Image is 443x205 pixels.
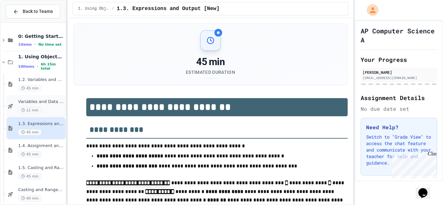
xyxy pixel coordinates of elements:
[41,62,64,71] span: 6h 15m total
[18,151,42,157] span: 45 min
[18,107,42,113] span: 11 min
[18,173,42,179] span: 45 min
[38,42,62,47] span: No time set
[37,64,38,69] span: •
[34,42,36,47] span: •
[361,93,437,102] h2: Assignment Details
[360,3,380,17] div: My Account
[18,165,64,171] span: 1.5. Casting and Ranges of Values
[389,151,437,178] iframe: chat widget
[366,134,432,166] p: Switch to "Grade View" to access the chat feature and communicate with your teacher for help and ...
[363,69,435,75] div: [PERSON_NAME]
[78,6,109,11] span: 1. Using Objects and Methods
[117,5,220,13] span: 1.3. Expressions and Output [New]
[23,8,53,15] span: Back to Teams
[18,42,32,47] span: 1 items
[18,77,64,83] span: 1.2. Variables and Data Types
[18,99,64,105] span: Variables and Data Types - Quiz
[416,179,437,199] iframe: chat widget
[6,5,60,18] button: Back to Teams
[361,105,437,113] div: No due date set
[18,64,34,69] span: 10 items
[186,56,235,68] div: 45 min
[3,3,45,41] div: Chat with us now!Close
[18,129,42,135] span: 45 min
[18,187,64,193] span: Casting and Ranges of variables - Quiz
[18,121,64,127] span: 1.3. Expressions and Output [New]
[361,55,437,64] h2: Your Progress
[18,195,42,201] span: 40 min
[366,123,432,131] h3: Need Help?
[361,26,437,44] h1: AP Computer Science A
[112,6,114,11] span: /
[18,143,64,149] span: 1.4. Assignment and Input
[18,54,64,60] span: 1. Using Objects and Methods
[363,75,435,80] div: [EMAIL_ADDRESS][DOMAIN_NAME]
[186,69,235,75] div: Estimated Duration
[18,33,64,39] span: 0: Getting Started
[18,85,42,91] span: 45 min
